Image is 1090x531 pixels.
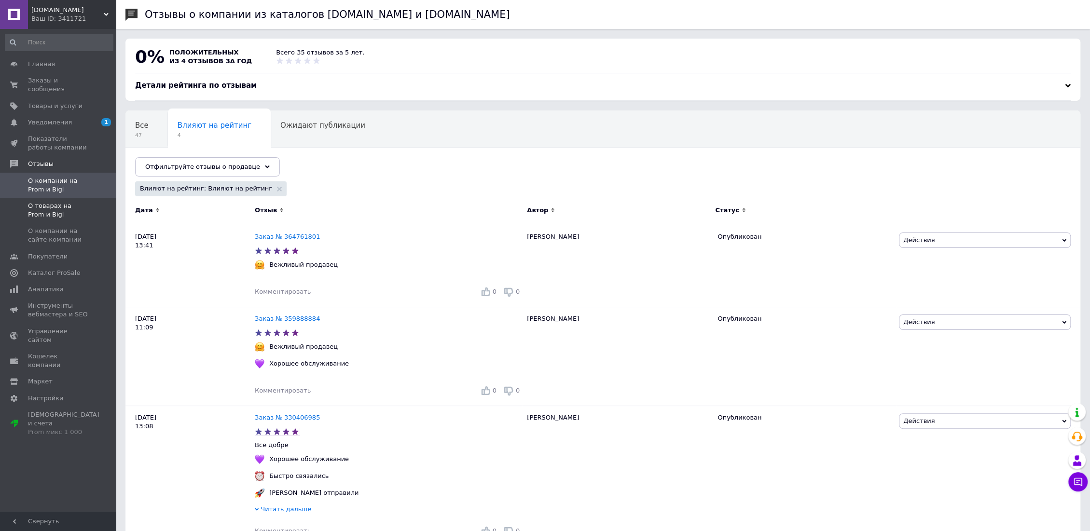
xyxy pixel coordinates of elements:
[255,233,320,240] a: Заказ № 364761801
[255,505,522,516] div: Читать дальше
[135,47,165,67] span: 0%
[255,414,320,421] a: Заказ № 330406985
[522,307,713,406] div: [PERSON_NAME]
[28,60,55,68] span: Главная
[255,342,264,352] img: :hugging_face:
[717,232,892,241] div: Опубликован
[28,76,89,94] span: Заказы и сообщения
[169,49,238,56] span: положительных
[135,206,153,215] span: Дата
[101,118,111,126] span: 1
[267,489,361,497] div: [PERSON_NAME] отправили
[28,160,54,168] span: Отзывы
[28,410,99,437] span: [DEMOGRAPHIC_DATA] и счета
[135,158,240,166] span: Опубликованы без комме...
[493,387,497,394] span: 0
[267,472,331,480] div: Быстро связались
[1068,472,1088,491] button: Чат с покупателем
[28,252,68,261] span: Покупатели
[516,288,520,295] span: 0
[28,135,89,152] span: Показатели работы компании
[255,471,264,481] img: :alarm_clock:
[28,377,53,386] span: Маркет
[145,9,510,20] h1: Отзывы о компании из каталогов [DOMAIN_NAME] и [DOMAIN_NAME]
[28,102,83,110] span: Товары и услуги
[267,455,351,463] div: Хорошее обслуживание
[493,288,497,295] span: 0
[267,260,340,269] div: Вежливый продавец
[276,48,364,57] div: Всего 35 отзывов за 5 лет.
[522,225,713,307] div: [PERSON_NAME]
[255,454,264,464] img: :purple_heart:
[255,387,311,394] span: Комментировать
[28,327,89,344] span: Управление сайтом
[125,225,255,307] div: [DATE] 13:41
[135,121,149,130] span: Все
[169,57,252,65] span: из 4 отзывов за год
[255,359,264,368] img: :purple_heart:
[28,352,89,369] span: Кошелек компании
[717,413,892,422] div: Опубликован
[903,318,935,326] span: Действия
[255,488,264,498] img: :rocket:
[255,386,311,395] div: Комментировать
[28,202,89,219] span: О товарах на Prom и Bigl
[5,34,113,51] input: Поиск
[255,260,264,270] img: :hugging_face:
[178,121,251,130] span: Влияют на рейтинг
[28,269,80,277] span: Каталог ProSale
[28,394,63,403] span: Настройки
[28,301,89,319] span: Инструменты вебмастера и SEO
[135,132,149,139] span: 47
[261,505,311,513] span: Читать дальше
[717,314,892,323] div: Опубликован
[28,428,99,436] div: Prom микс 1 000
[516,387,520,394] span: 0
[255,206,277,215] span: Отзыв
[145,163,260,170] span: Отфильтруйте отзывы о продавце
[125,307,255,406] div: [DATE] 11:09
[28,285,64,294] span: Аналитика
[255,288,311,295] span: Комментировать
[255,287,311,296] div: Комментировать
[135,81,1071,91] div: Детали рейтинга по отзывам
[903,417,935,424] span: Действия
[903,236,935,244] span: Действия
[28,118,72,127] span: Уведомления
[267,342,340,351] div: Вежливый продавец
[31,6,104,14] span: kurtki.top
[140,184,272,193] span: Влияют на рейтинг: Влияют на рейтинг
[178,132,251,139] span: 4
[715,206,739,215] span: Статус
[28,227,89,244] span: О компании на сайте компании
[28,177,89,194] span: О компании на Prom и Bigl
[255,315,320,322] a: Заказ № 359888884
[255,441,522,449] p: Все добре
[280,121,365,130] span: Ожидают публикации
[135,81,257,90] span: Детали рейтинга по отзывам
[527,206,548,215] span: Автор
[125,148,259,184] div: Опубликованы без комментария
[31,14,116,23] div: Ваш ID: 3411721
[267,359,351,368] div: Хорошее обслуживание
